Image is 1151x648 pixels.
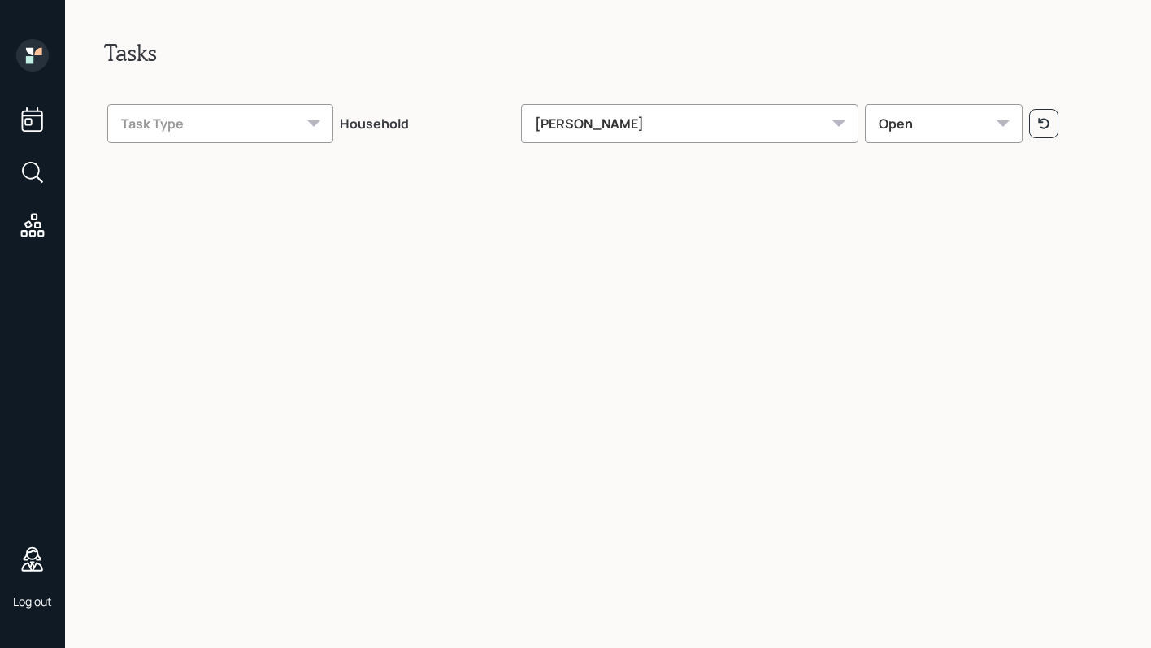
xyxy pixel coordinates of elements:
[13,594,52,609] div: Log out
[337,93,518,150] th: Household
[104,39,1112,67] h2: Tasks
[521,104,858,143] div: [PERSON_NAME]
[107,104,333,143] div: Task Type
[865,104,1023,143] div: Open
